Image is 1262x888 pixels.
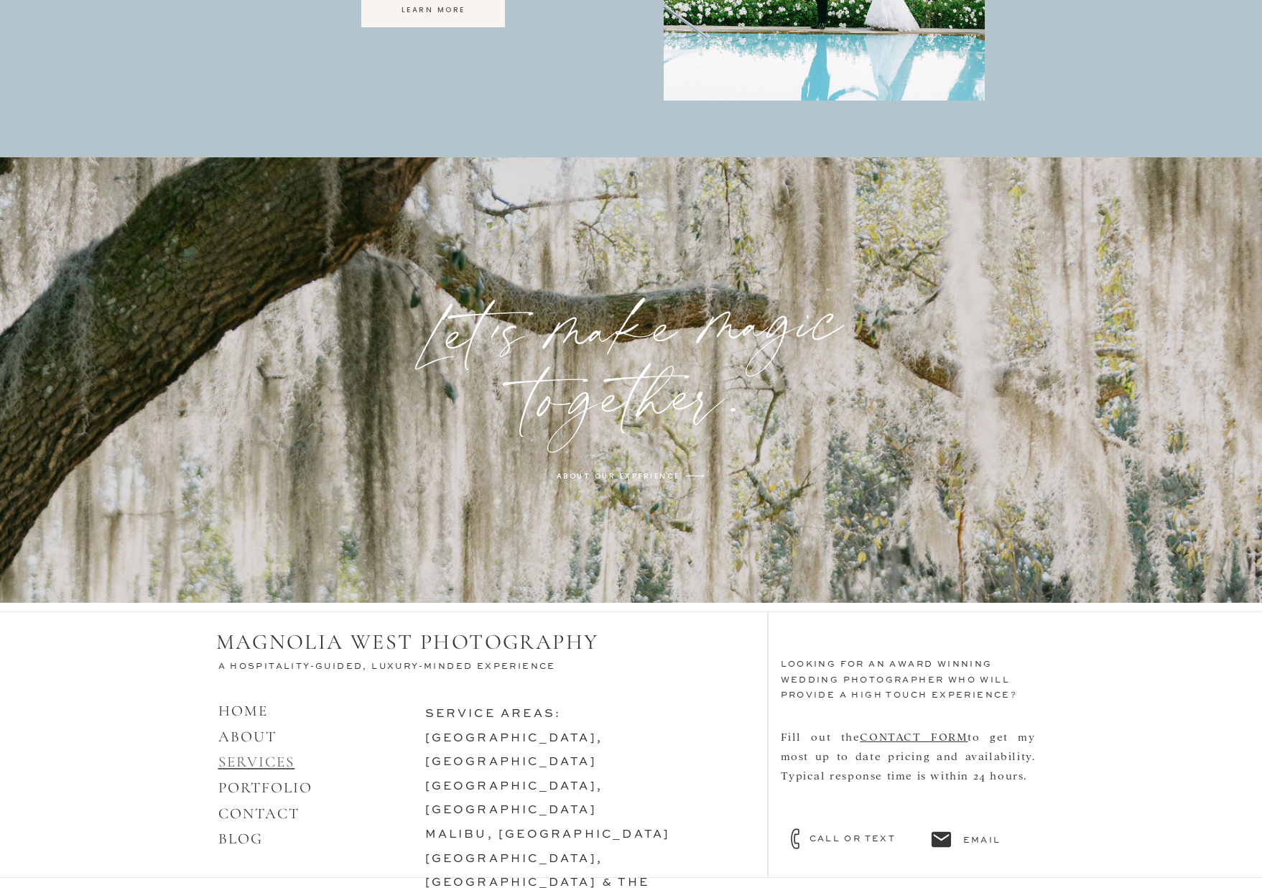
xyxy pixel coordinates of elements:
a: CONTACT [218,805,300,823]
nav: Fill out the to get my most up to date pricing and availability. Typical response time is within ... [781,726,1036,838]
a: PORTFOLIO [218,779,313,797]
p: Let's make magic together. [381,283,881,436]
a: [GEOGRAPHIC_DATA], [GEOGRAPHIC_DATA] [425,781,603,817]
a: call or text [809,832,922,845]
h2: MAGNOLIA WEST PHOTOGRAPHY [216,629,618,657]
a: email [963,833,1030,846]
a: malibu, [GEOGRAPHIC_DATA] [425,829,671,841]
a: [GEOGRAPHIC_DATA], [GEOGRAPHIC_DATA] [425,733,603,769]
h3: A Hospitality-Guided, Luxury-Minded Experience [218,660,578,676]
a: learn more [368,4,499,17]
a: HOMEABOUT [218,702,277,746]
h3: looking for an award winning WEDDING photographer who will provide a HIGH TOUCH experience? [781,657,1048,719]
h3: service areas: [425,703,731,854]
a: BLOG [218,830,263,848]
a: SERVICES [218,753,295,771]
a: about our experience [552,470,685,483]
a: CONTACT FORM [860,729,968,743]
